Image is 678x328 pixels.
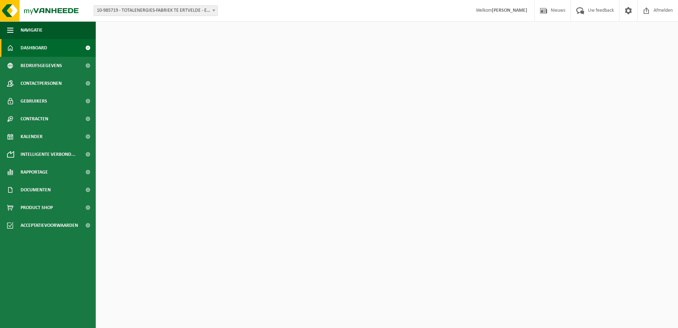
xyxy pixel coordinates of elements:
span: Documenten [21,181,51,199]
span: Bedrijfsgegevens [21,57,62,75]
span: Contactpersonen [21,75,62,92]
span: Contracten [21,110,48,128]
span: Kalender [21,128,43,146]
strong: [PERSON_NAME] [492,8,527,13]
span: Intelligente verbond... [21,146,76,163]
span: Rapportage [21,163,48,181]
span: Dashboard [21,39,47,57]
span: Acceptatievoorwaarden [21,217,78,234]
span: 10-985719 - TOTALENERGIES-FABRIEK TE ERTVELDE - ERTVELDE [94,6,217,16]
span: Gebruikers [21,92,47,110]
span: Navigatie [21,21,43,39]
span: Product Shop [21,199,53,217]
span: 10-985719 - TOTALENERGIES-FABRIEK TE ERTVELDE - ERTVELDE [94,5,218,16]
